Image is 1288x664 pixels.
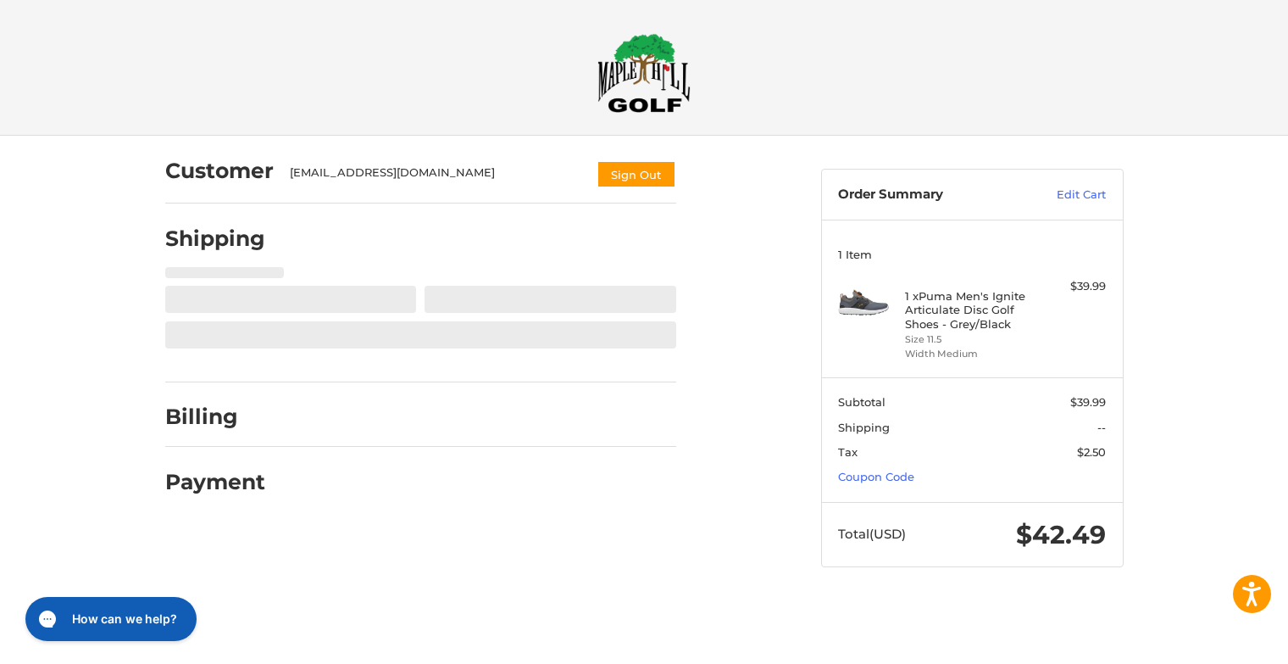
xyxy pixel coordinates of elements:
iframe: Gorgias live chat messenger [17,591,202,647]
span: Total (USD) [838,526,906,542]
h2: Payment [165,469,265,495]
h2: Customer [165,158,274,184]
span: $39.99 [1070,395,1106,409]
span: -- [1097,421,1106,434]
span: Subtotal [838,395,885,409]
span: Shipping [838,421,890,434]
img: Maple Hill Golf [597,33,691,113]
h3: 1 Item [838,248,1106,261]
h4: 1 x Puma Men's Ignite Articulate Disc Golf Shoes - Grey/Black [905,289,1035,331]
h2: Billing [165,404,264,430]
span: $42.49 [1016,519,1106,550]
span: Tax [838,445,858,459]
li: Width Medium [905,347,1035,361]
div: [EMAIL_ADDRESS][DOMAIN_NAME] [290,165,580,188]
li: Size 11.5 [905,332,1035,347]
span: $2.50 [1077,445,1106,459]
a: Edit Cart [1020,187,1106,204]
h2: Shipping [165,226,265,252]
button: Sign Out [597,160,676,188]
h3: Order Summary [838,187,1020,204]
div: $39.99 [1039,278,1106,295]
a: Coupon Code [838,470,914,483]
